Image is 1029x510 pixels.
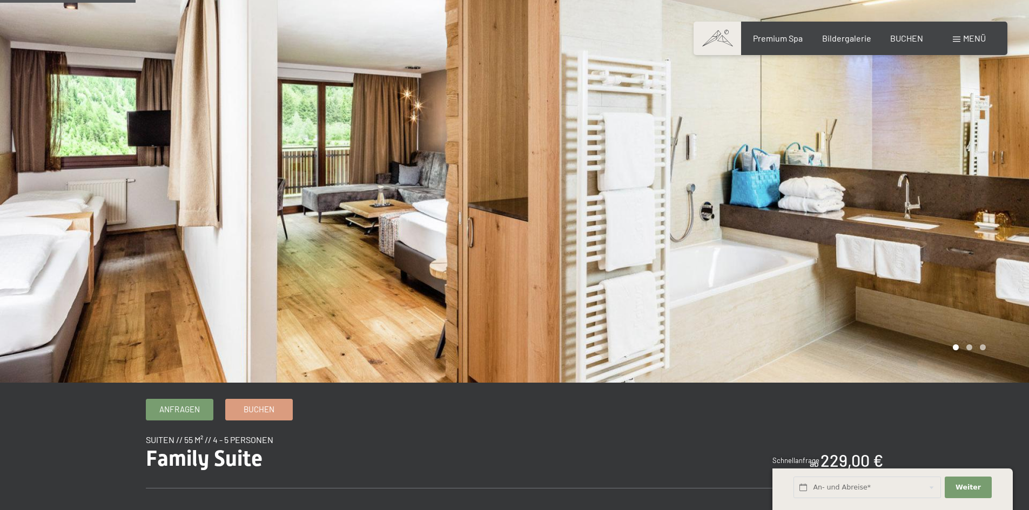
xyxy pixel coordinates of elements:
[226,399,292,420] a: Buchen
[945,477,991,499] button: Weiter
[890,33,923,43] a: BUCHEN
[159,404,200,415] span: Anfragen
[146,446,263,471] span: Family Suite
[146,399,213,420] a: Anfragen
[753,33,803,43] a: Premium Spa
[963,33,986,43] span: Menü
[772,456,819,465] span: Schnellanfrage
[820,451,883,470] b: 229,00 €
[822,33,871,43] a: Bildergalerie
[956,482,981,492] span: Weiter
[244,404,274,415] span: Buchen
[146,434,273,445] span: Suiten // 55 m² // 4 - 5 Personen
